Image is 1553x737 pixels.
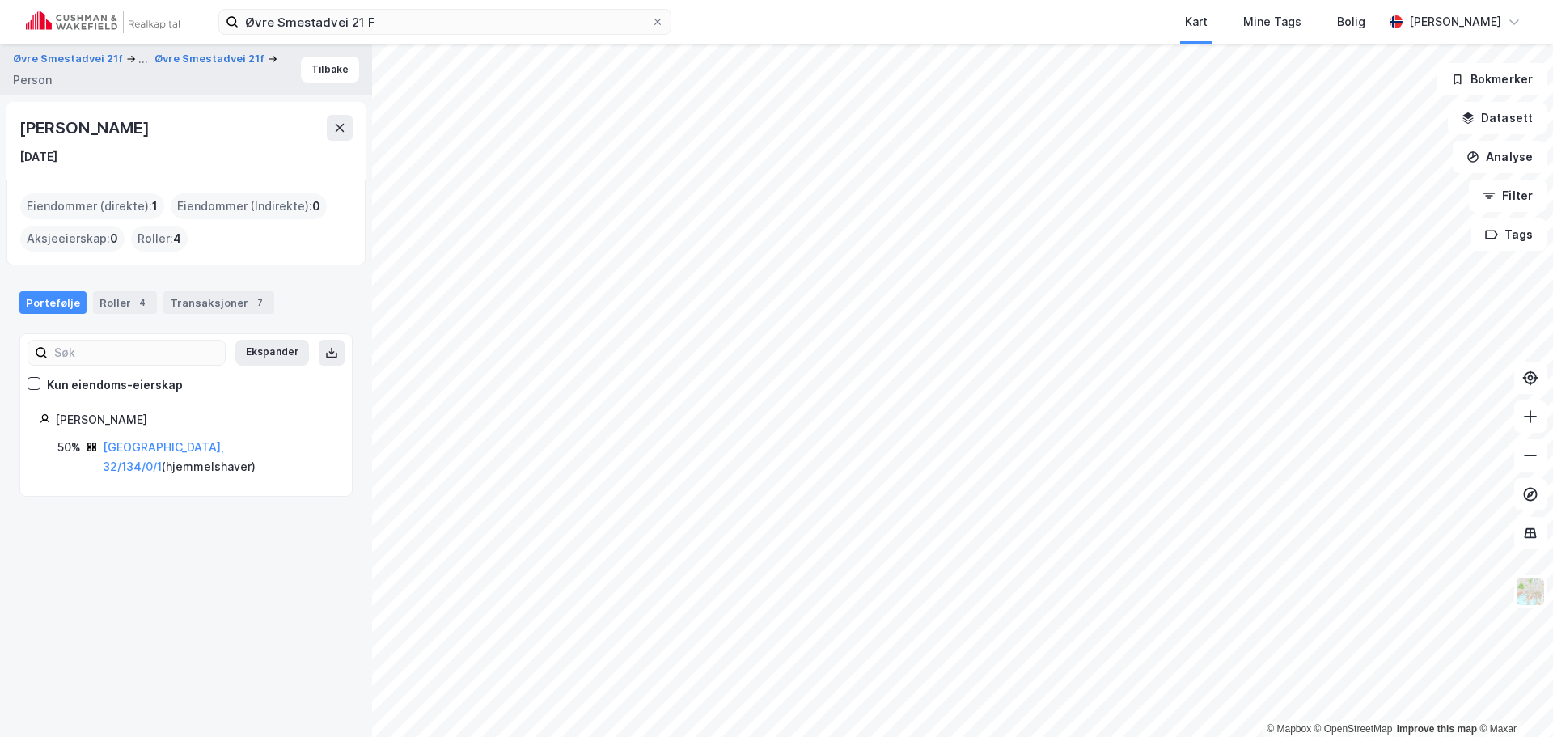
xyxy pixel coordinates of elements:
[312,197,320,216] span: 0
[252,294,268,311] div: 7
[1515,576,1546,607] img: Z
[138,49,148,69] div: ...
[131,226,188,252] div: Roller :
[1453,141,1547,173] button: Analyse
[48,341,225,365] input: Søk
[47,375,183,395] div: Kun eiendoms-eierskap
[110,229,118,248] span: 0
[1397,723,1477,735] a: Improve this map
[1314,723,1393,735] a: OpenStreetMap
[19,291,87,314] div: Portefølje
[103,440,224,473] a: [GEOGRAPHIC_DATA], 32/134/0/1
[1437,63,1547,95] button: Bokmerker
[1472,659,1553,737] div: Kontrollprogram for chat
[103,438,332,477] div: ( hjemmelshaver )
[1472,659,1553,737] iframe: Chat Widget
[20,226,125,252] div: Aksjeeierskap :
[173,229,181,248] span: 4
[1267,723,1311,735] a: Mapbox
[57,438,81,457] div: 50%
[55,410,332,430] div: [PERSON_NAME]
[1185,12,1208,32] div: Kart
[301,57,359,83] button: Tilbake
[20,193,164,219] div: Eiendommer (direkte) :
[1448,102,1547,134] button: Datasett
[1409,12,1501,32] div: [PERSON_NAME]
[1337,12,1365,32] div: Bolig
[134,294,150,311] div: 4
[19,147,57,167] div: [DATE]
[1471,218,1547,251] button: Tags
[163,291,274,314] div: Transaksjoner
[13,70,52,90] div: Person
[1243,12,1301,32] div: Mine Tags
[1469,180,1547,212] button: Filter
[93,291,157,314] div: Roller
[239,10,651,34] input: Søk på adresse, matrikkel, gårdeiere, leietakere eller personer
[152,197,158,216] span: 1
[19,115,152,141] div: [PERSON_NAME]
[171,193,327,219] div: Eiendommer (Indirekte) :
[13,49,126,69] button: Øvre Smestadvei 21f
[235,340,309,366] button: Ekspander
[154,51,268,67] button: Øvre Smestadvei 21f
[26,11,180,33] img: cushman-wakefield-realkapital-logo.202ea83816669bd177139c58696a8fa1.svg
